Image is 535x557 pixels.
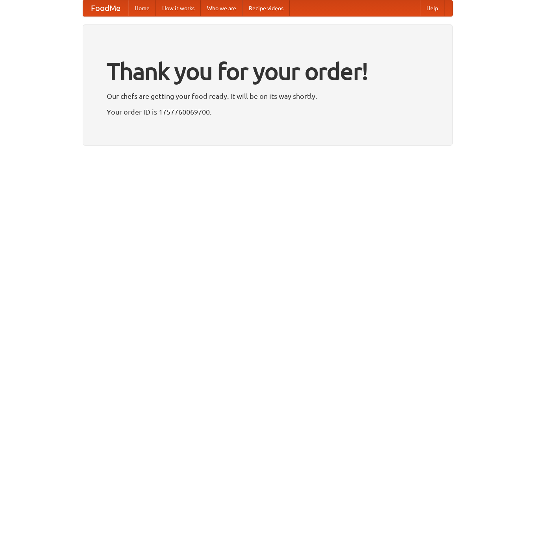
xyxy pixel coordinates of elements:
a: Who we are [201,0,243,16]
h1: Thank you for your order! [107,52,429,90]
p: Our chefs are getting your food ready. It will be on its way shortly. [107,90,429,102]
a: Home [128,0,156,16]
a: Recipe videos [243,0,290,16]
p: Your order ID is 1757760069700. [107,106,429,118]
a: FoodMe [83,0,128,16]
a: How it works [156,0,201,16]
a: Help [420,0,444,16]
